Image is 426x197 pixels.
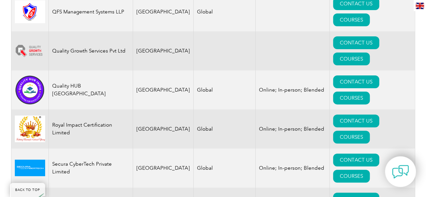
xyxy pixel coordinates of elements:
img: 581c9c2f-f294-ee11-be37-000d3ae1a22b-logo.png [15,116,45,142]
td: Online; In-person; Blended [255,109,329,149]
a: COURSES [333,170,370,183]
a: CONTACT US [333,114,379,127]
td: [GEOGRAPHIC_DATA] [133,149,193,188]
td: Royal Impact Certification Limited [48,109,133,149]
img: contact-chat.png [392,163,409,180]
td: Secura CyberTech Private Limited [48,149,133,188]
a: COURSES [333,131,370,143]
td: Global [193,149,255,188]
img: 38538332-76f2-ef11-be21-002248955c5a-logo.png [15,43,45,59]
td: Online; In-person; Blended [255,149,329,188]
a: CONTACT US [333,154,379,166]
td: Global [193,70,255,109]
td: Online; In-person; Blended [255,70,329,109]
td: [GEOGRAPHIC_DATA] [133,70,193,109]
img: en [416,3,424,9]
td: Global [193,109,255,149]
a: CONTACT US [333,75,379,88]
td: Quality Growth Services Pvt Ltd [48,31,133,70]
a: COURSES [333,92,370,104]
a: COURSES [333,53,370,65]
a: COURSES [333,13,370,26]
img: 89eda43c-26dd-ef11-a730-002248955c5a-logo.png [15,160,45,176]
a: CONTACT US [333,36,379,49]
td: Quality HUB [GEOGRAPHIC_DATA] [48,70,133,109]
td: [GEOGRAPHIC_DATA] [133,109,193,149]
img: 1f5f17b3-71f2-ef11-be21-002248955c5a-logo.png [15,75,45,105]
img: 0b361341-efa0-ea11-a812-000d3ae11abd-logo.jpg [15,0,45,23]
td: [GEOGRAPHIC_DATA] [133,31,193,70]
a: BACK TO TOP [10,183,45,197]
